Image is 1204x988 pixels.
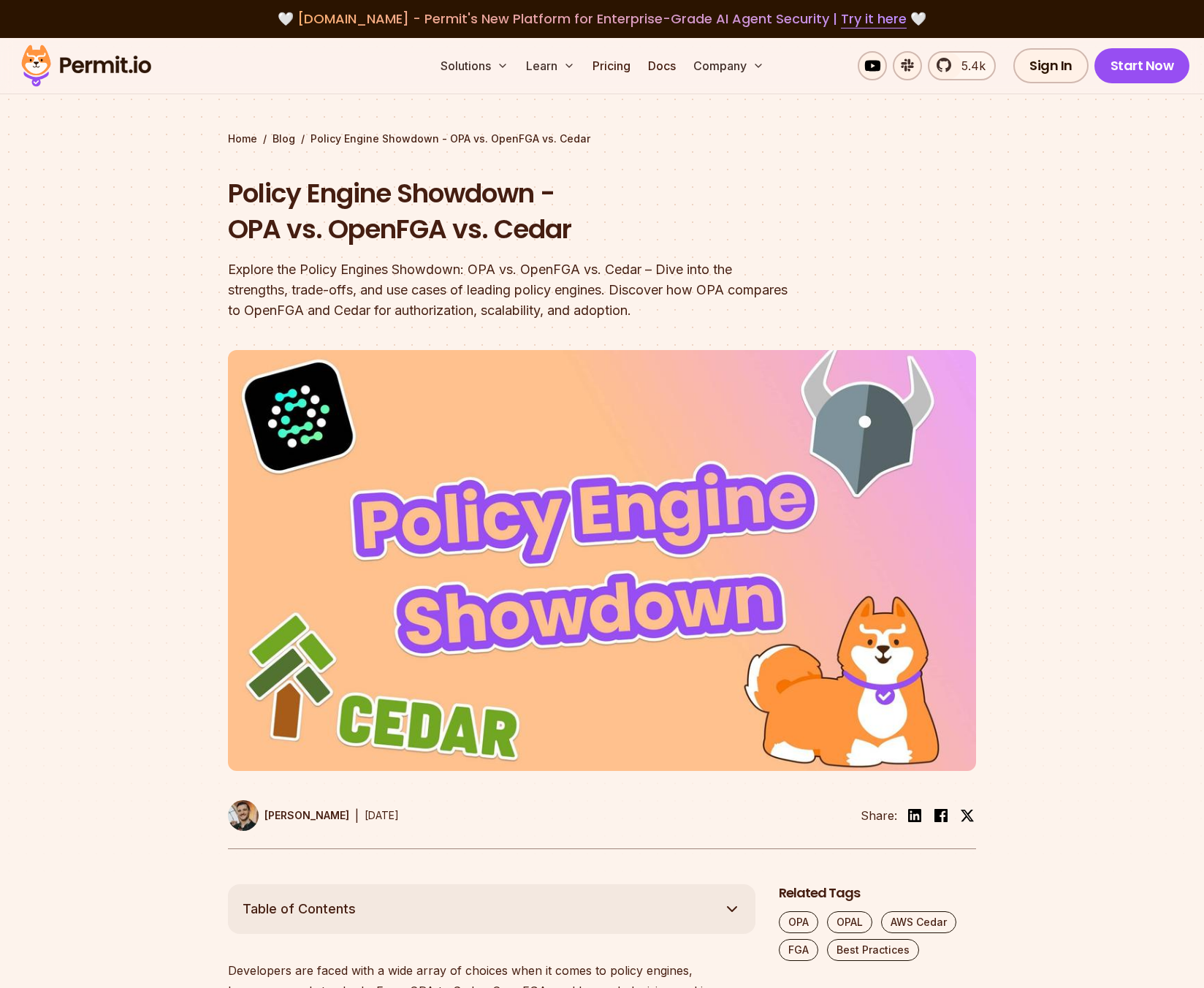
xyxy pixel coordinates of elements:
a: Sign In [1013,48,1089,83]
button: Company [687,51,770,80]
img: Daniel Bass [228,800,259,831]
a: Best Practices [827,939,919,961]
div: Explore the Policy Engines Showdown: OPA vs. OpenFGA vs. Cedar – Dive into the strengths, trade-o... [228,259,789,321]
button: Table of Contents [228,884,755,934]
a: 5.4k [928,51,996,80]
a: Pricing [587,51,636,80]
a: Start Now [1094,48,1190,83]
p: [PERSON_NAME] [264,808,349,823]
a: Blog [273,132,295,146]
img: Permit logo [15,41,158,91]
h1: Policy Engine Showdown - OPA vs. OpenFGA vs. Cedar [228,175,789,248]
div: 🤍 🤍 [35,9,1169,29]
span: Table of Contents [243,899,356,919]
img: twitter [960,808,975,823]
li: Share: [861,807,897,824]
span: 5.4k [953,57,986,75]
a: Try it here [841,9,907,28]
time: [DATE] [365,809,399,821]
a: Docs [642,51,682,80]
div: | [355,807,359,824]
img: facebook [932,807,950,824]
button: Solutions [435,51,514,80]
a: OPA [779,911,818,933]
div: / / [228,132,976,146]
h2: Related Tags [779,884,976,902]
a: OPAL [827,911,872,933]
button: Learn [520,51,581,80]
img: linkedin [906,807,923,824]
a: [PERSON_NAME] [228,800,349,831]
a: FGA [779,939,818,961]
a: AWS Cedar [881,911,956,933]
img: Policy Engine Showdown - OPA vs. OpenFGA vs. Cedar [228,350,976,771]
span: [DOMAIN_NAME] - Permit's New Platform for Enterprise-Grade AI Agent Security | [297,9,907,28]
a: Home [228,132,257,146]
